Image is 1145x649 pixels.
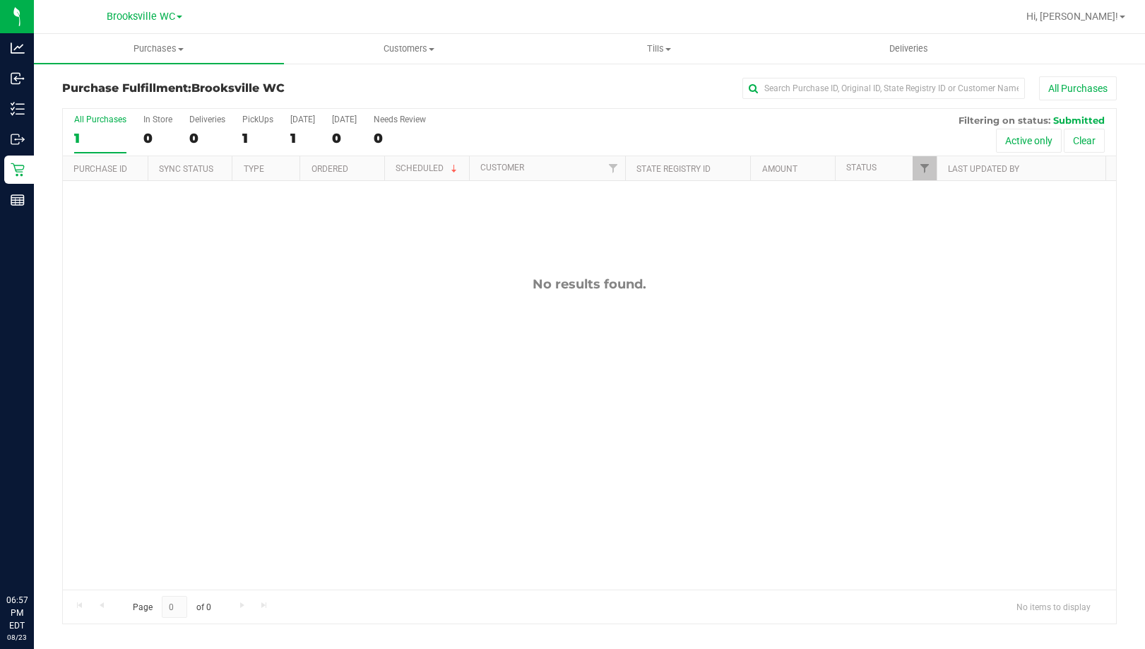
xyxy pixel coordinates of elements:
div: Needs Review [374,115,426,124]
a: Ordered [312,164,348,174]
inline-svg: Inbound [11,71,25,86]
div: All Purchases [74,115,126,124]
a: Type [244,164,264,174]
iframe: Resource center [14,536,57,578]
a: Purchases [34,34,284,64]
a: Amount [762,164,797,174]
span: Deliveries [870,42,947,55]
p: 06:57 PM EDT [6,594,28,632]
a: Scheduled [396,163,460,173]
a: Customers [284,34,534,64]
span: Tills [535,42,783,55]
a: Last Updated By [948,164,1019,174]
a: Tills [534,34,784,64]
div: No results found. [63,276,1116,292]
span: Purchases [34,42,284,55]
inline-svg: Inventory [11,102,25,116]
h3: Purchase Fulfillment: [62,82,414,95]
inline-svg: Retail [11,163,25,177]
button: Active only [996,129,1062,153]
span: Page of 0 [121,596,223,618]
a: Deliveries [784,34,1034,64]
div: [DATE] [290,115,315,124]
span: Submitted [1053,115,1105,126]
a: Filter [913,156,936,180]
span: Brooksville WC [107,11,175,23]
input: Search Purchase ID, Original ID, State Registry ID or Customer Name... [742,78,1025,99]
a: Purchase ID [73,164,127,174]
div: [DATE] [332,115,357,124]
span: No items to display [1005,596,1102,617]
a: State Registry ID [636,164,711,174]
button: All Purchases [1039,76,1117,100]
span: Customers [285,42,533,55]
span: Brooksville WC [191,81,285,95]
span: Hi, [PERSON_NAME]! [1026,11,1118,22]
div: PickUps [242,115,273,124]
div: Deliveries [189,115,225,124]
p: 08/23 [6,632,28,643]
inline-svg: Outbound [11,132,25,146]
div: 1 [74,130,126,146]
a: Status [846,163,877,173]
div: 0 [143,130,172,146]
div: 1 [242,130,273,146]
inline-svg: Reports [11,193,25,207]
div: 0 [374,130,426,146]
inline-svg: Analytics [11,41,25,55]
div: 1 [290,130,315,146]
div: In Store [143,115,172,124]
a: Filter [602,156,625,180]
div: 0 [332,130,357,146]
div: 0 [189,130,225,146]
span: Filtering on status: [959,115,1050,126]
a: Sync Status [159,164,213,174]
button: Clear [1064,129,1105,153]
a: Customer [480,163,524,173]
